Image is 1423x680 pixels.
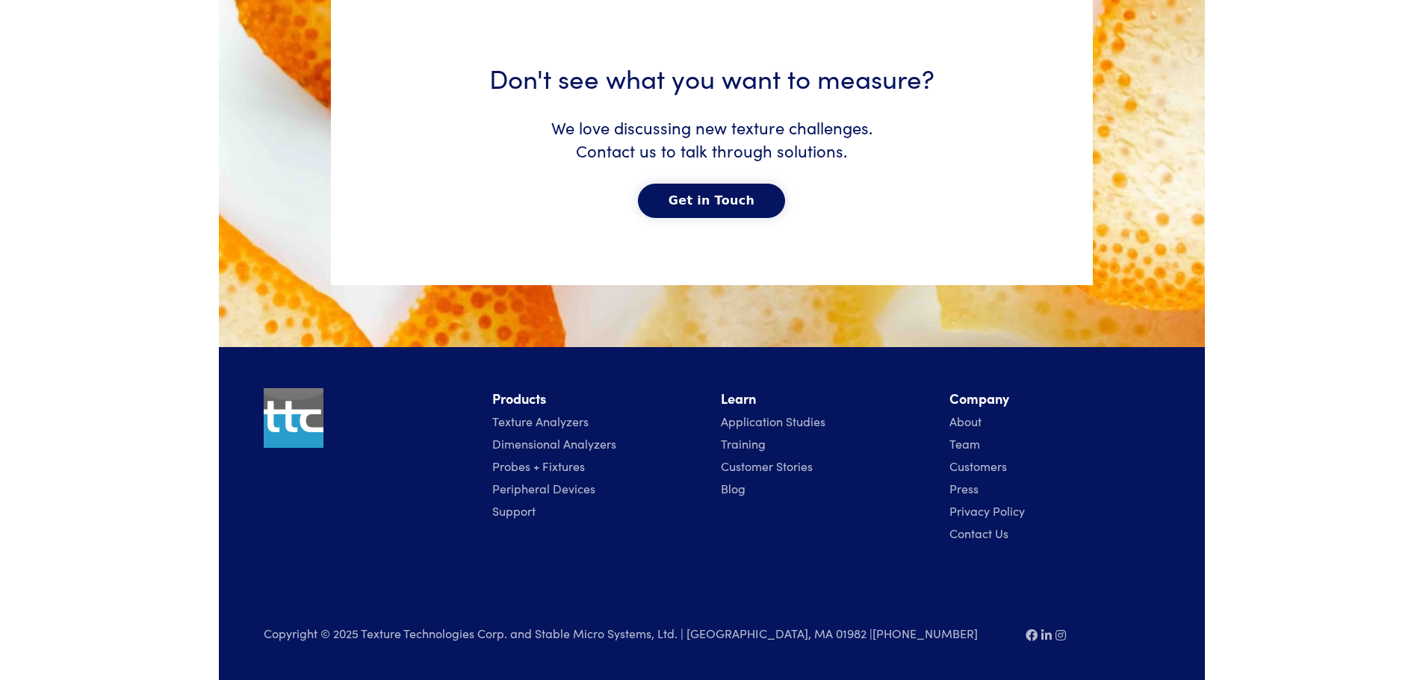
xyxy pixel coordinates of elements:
[949,458,1007,474] a: Customers
[721,388,931,410] li: Learn
[721,435,766,452] a: Training
[949,480,979,496] a: Press
[492,480,595,496] a: Peripheral Devices
[492,458,585,474] a: Probes + Fixtures
[949,435,980,452] a: Team
[492,435,616,452] a: Dimensional Analyzers
[492,502,536,519] a: Support
[398,102,1026,178] h6: We love discussing new texture challenges. Contact us to talk through solutions.
[638,184,785,218] button: Get in Touch
[492,388,703,410] li: Products
[721,413,825,429] a: Application Studies
[721,480,745,496] a: Blog
[264,623,1008,643] p: Copyright © 2025 Texture Technologies Corp. and Stable Micro Systems, Ltd. | [GEOGRAPHIC_DATA], M...
[398,59,1026,96] h3: Don't see what you want to measure?
[949,388,1160,410] li: Company
[949,525,1008,541] a: Contact Us
[872,625,978,641] a: [PHONE_NUMBER]
[721,458,813,474] a: Customer Stories
[949,413,982,429] a: About
[264,388,323,448] img: ttc_logo_1x1_v1.0.png
[492,413,589,429] a: Texture Analyzers
[949,502,1025,519] a: Privacy Policy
